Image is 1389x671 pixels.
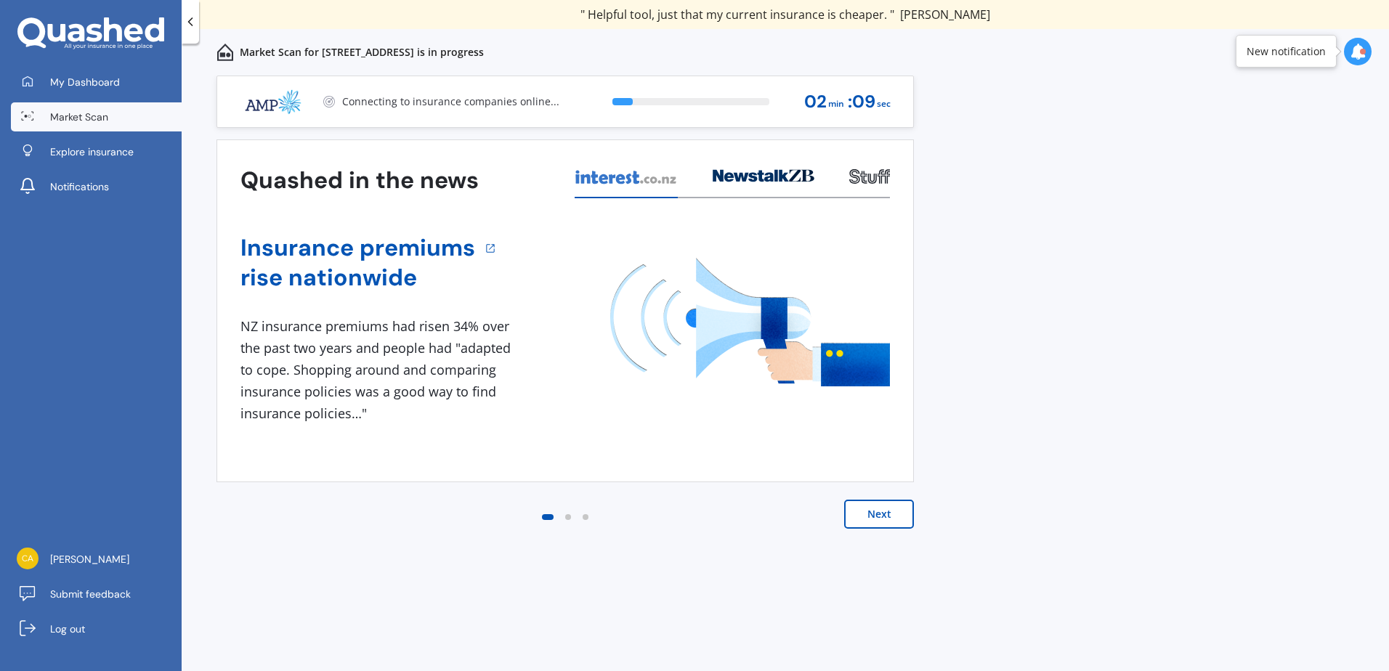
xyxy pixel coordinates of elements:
[50,145,134,159] span: Explore insurance
[240,233,475,263] a: Insurance premiums
[50,75,120,89] span: My Dashboard
[11,137,182,166] a: Explore insurance
[50,587,131,601] span: Submit feedback
[610,258,890,386] img: media image
[240,45,484,60] p: Market Scan for [STREET_ADDRESS] is in progress
[216,44,234,61] img: home-and-contents.b802091223b8502ef2dd.svg
[240,316,517,424] div: NZ insurance premiums had risen 34% over the past two years and people had "adapted to cope. Shop...
[11,614,182,643] a: Log out
[50,179,109,194] span: Notifications
[11,68,182,97] a: My Dashboard
[11,545,182,574] a: [PERSON_NAME]
[11,172,182,201] a: Notifications
[240,263,475,293] a: rise nationwide
[342,94,559,109] p: Connecting to insurance companies online...
[17,548,39,569] img: df0140713f245999ff078d11d89dcbcc
[240,166,479,195] h3: Quashed in the news
[828,94,844,114] span: min
[804,92,827,112] span: 02
[848,92,875,112] span: : 09
[50,622,85,636] span: Log out
[50,110,108,124] span: Market Scan
[844,500,914,529] button: Next
[50,552,129,566] span: [PERSON_NAME]
[1247,44,1326,59] div: New notification
[11,579,182,609] a: Submit feedback
[877,94,891,114] span: sec
[11,102,182,131] a: Market Scan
